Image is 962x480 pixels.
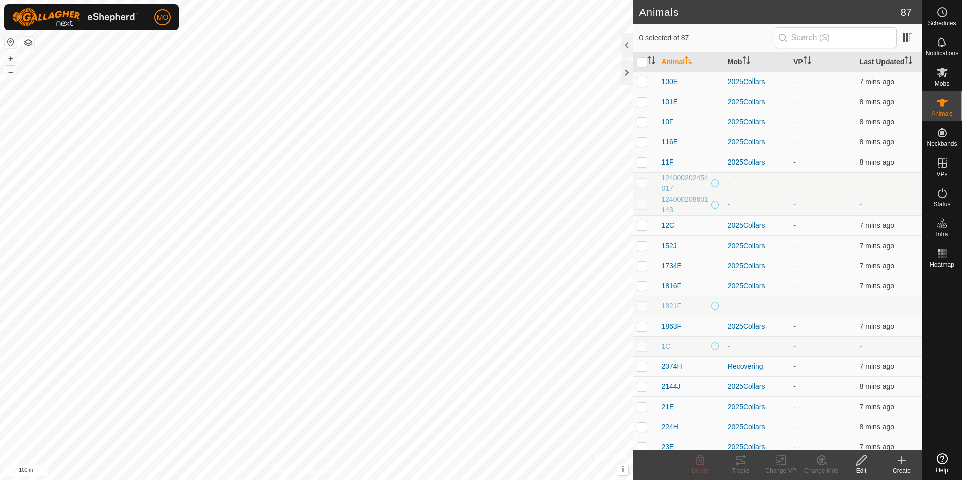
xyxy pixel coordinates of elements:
[661,97,678,107] span: 101E
[661,341,670,352] span: 1C
[728,97,785,107] div: 2025Collars
[860,242,894,250] span: 21 Aug 2025, 10:36 am
[728,321,785,332] div: 2025Collars
[685,58,693,66] p-sorticon: Activate to sort
[881,466,922,475] div: Create
[742,58,750,66] p-sorticon: Activate to sort
[661,117,673,127] span: 10F
[793,403,796,411] app-display-virtual-paddock-transition: -
[327,467,356,476] a: Contact Us
[933,201,950,207] span: Status
[661,241,676,251] span: 152J
[661,173,709,194] span: 124000202454017
[728,381,785,392] div: 2025Collars
[793,242,796,250] app-display-virtual-paddock-transition: -
[793,362,796,370] app-display-virtual-paddock-transition: -
[860,179,862,187] span: -
[728,76,785,87] div: 2025Collars
[793,200,796,208] app-display-virtual-paddock-transition: -
[728,442,785,452] div: 2025Collars
[935,81,949,87] span: Mobs
[5,36,17,48] button: Reset Map
[728,157,785,168] div: 2025Collars
[661,194,709,215] span: 124000208601143
[904,58,912,66] p-sorticon: Activate to sort
[728,178,785,188] div: -
[793,138,796,146] app-display-virtual-paddock-transition: -
[157,12,169,23] span: MO
[936,231,948,237] span: Infra
[793,77,796,86] app-display-virtual-paddock-transition: -
[793,221,796,229] app-display-virtual-paddock-transition: -
[22,37,34,49] button: Map Layers
[5,66,17,78] button: –
[661,422,678,432] span: 224H
[761,466,801,475] div: Change VP
[793,282,796,290] app-display-virtual-paddock-transition: -
[661,137,678,147] span: 116E
[860,423,894,431] span: 21 Aug 2025, 10:36 am
[617,464,628,475] button: i
[793,322,796,330] app-display-virtual-paddock-transition: -
[860,302,862,310] span: -
[793,158,796,166] app-display-virtual-paddock-transition: -
[922,449,962,477] a: Help
[661,157,673,168] span: 11F
[728,117,785,127] div: 2025Collars
[789,52,855,72] th: VP
[277,467,314,476] a: Privacy Policy
[5,53,17,65] button: +
[793,118,796,126] app-display-virtual-paddock-transition: -
[860,362,894,370] span: 21 Aug 2025, 10:36 am
[936,467,948,473] span: Help
[860,403,894,411] span: 21 Aug 2025, 10:36 am
[856,52,922,72] th: Last Updated
[728,261,785,271] div: 2025Collars
[803,58,811,66] p-sorticon: Activate to sort
[860,443,894,451] span: 21 Aug 2025, 10:36 am
[12,8,138,26] img: Gallagher Logo
[793,443,796,451] app-display-virtual-paddock-transition: -
[661,76,678,87] span: 100E
[639,33,774,43] span: 0 selected of 87
[661,381,680,392] span: 2144J
[661,301,681,311] span: 1821F
[728,220,785,231] div: 2025Collars
[647,58,655,66] p-sorticon: Activate to sort
[720,466,761,475] div: Tracks
[936,171,947,177] span: VPs
[728,361,785,372] div: Recovering
[639,6,900,18] h2: Animals
[661,321,681,332] span: 1863F
[801,466,841,475] div: Change Mob
[841,466,881,475] div: Edit
[926,50,958,56] span: Notifications
[775,27,897,48] input: Search (S)
[661,402,674,412] span: 21E
[728,422,785,432] div: 2025Collars
[657,52,723,72] th: Animal
[661,220,674,231] span: 12C
[661,281,681,291] span: 1816F
[927,141,957,147] span: Neckbands
[793,302,796,310] app-display-virtual-paddock-transition: -
[928,20,956,26] span: Schedules
[793,382,796,390] app-display-virtual-paddock-transition: -
[860,200,862,208] span: -
[860,118,894,126] span: 21 Aug 2025, 10:35 am
[793,98,796,106] app-display-virtual-paddock-transition: -
[728,301,785,311] div: -
[793,179,796,187] app-display-virtual-paddock-transition: -
[728,341,785,352] div: -
[728,402,785,412] div: 2025Collars
[931,111,953,117] span: Animals
[724,52,789,72] th: Mob
[860,98,894,106] span: 21 Aug 2025, 10:35 am
[901,5,912,20] span: 87
[793,262,796,270] app-display-virtual-paddock-transition: -
[860,342,862,350] span: -
[860,158,894,166] span: 21 Aug 2025, 10:35 am
[661,442,674,452] span: 23E
[728,281,785,291] div: 2025Collars
[930,262,954,268] span: Heatmap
